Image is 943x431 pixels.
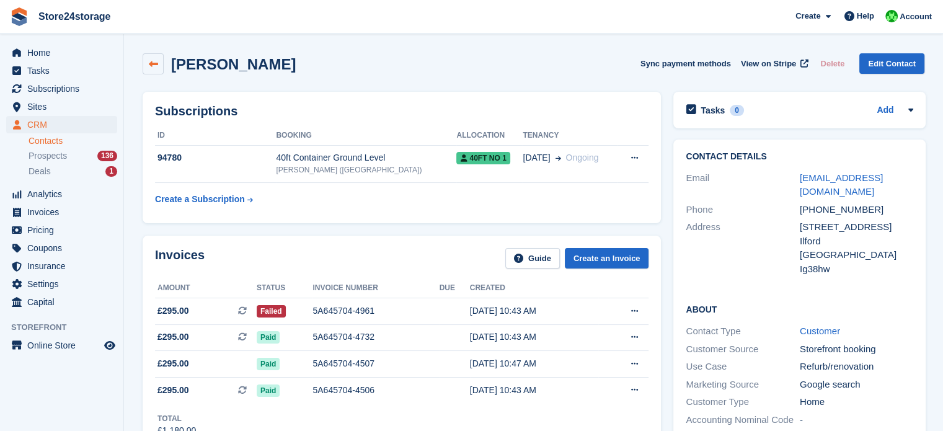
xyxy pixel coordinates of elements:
span: £295.00 [157,331,189,344]
span: Paid [257,358,280,370]
a: Prospects 136 [29,149,117,162]
span: View on Stripe [741,58,796,70]
a: menu [6,337,117,354]
span: Prospects [29,150,67,162]
span: Ongoing [565,153,598,162]
div: [DATE] 10:43 AM [470,304,599,318]
th: Allocation [456,126,523,146]
a: menu [6,80,117,97]
span: Paid [257,384,280,397]
a: menu [6,275,117,293]
th: Due [440,278,470,298]
div: Ig38hw [800,262,914,277]
span: Paid [257,331,280,344]
th: Created [470,278,599,298]
a: Guide [505,248,560,269]
a: Create an Invoice [565,248,649,269]
div: [PERSON_NAME] ([GEOGRAPHIC_DATA]) [276,164,456,176]
span: Sites [27,98,102,115]
a: Create a Subscription [155,188,253,211]
a: Deals 1 [29,165,117,178]
a: Customer [800,326,840,336]
div: 0 [730,105,744,116]
span: [DATE] [523,151,550,164]
div: Create a Subscription [155,193,245,206]
span: Coupons [27,239,102,257]
div: Home [800,395,914,409]
span: Subscriptions [27,80,102,97]
a: Edit Contact [859,53,924,74]
span: £295.00 [157,384,189,397]
th: ID [155,126,276,146]
div: Phone [686,203,800,217]
span: Tasks [27,62,102,79]
span: Home [27,44,102,61]
span: Create [795,10,820,22]
span: Online Store [27,337,102,354]
span: Storefront [11,321,123,334]
div: [DATE] 10:47 AM [470,357,599,370]
th: Status [257,278,312,298]
th: Booking [276,126,456,146]
div: Contact Type [686,324,800,339]
a: menu [6,239,117,257]
div: [STREET_ADDRESS] [800,220,914,234]
div: 40ft Container Ground Level [276,151,456,164]
div: [DATE] 10:43 AM [470,331,599,344]
th: Invoice number [312,278,439,298]
span: Failed [257,305,286,318]
a: menu [6,257,117,275]
div: Refurb/renovation [800,360,914,374]
th: Tenancy [523,126,616,146]
a: View on Stripe [736,53,811,74]
span: Deals [29,166,51,177]
div: 5A645704-4732 [312,331,439,344]
button: Delete [815,53,849,74]
div: Ilford [800,234,914,249]
h2: [PERSON_NAME] [171,56,296,73]
div: Storefront booking [800,342,914,357]
span: Invoices [27,203,102,221]
h2: Contact Details [686,152,913,162]
a: Preview store [102,338,117,353]
h2: Invoices [155,248,205,269]
span: Account [900,11,932,23]
th: Amount [155,278,257,298]
a: menu [6,62,117,79]
img: stora-icon-8386f47178a22dfd0bd8f6a31ec36ba5ce8667c1dd55bd0f319d3a0aa187defe.svg [10,7,29,26]
div: - [800,413,914,427]
div: Address [686,220,800,276]
span: £295.00 [157,304,189,318]
div: Customer Source [686,342,800,357]
a: menu [6,98,117,115]
div: [DATE] 10:43 AM [470,384,599,397]
div: Customer Type [686,395,800,409]
span: Insurance [27,257,102,275]
h2: Subscriptions [155,104,649,118]
a: menu [6,44,117,61]
div: 5A645704-4506 [312,384,439,397]
a: menu [6,221,117,239]
div: Marketing Source [686,378,800,392]
a: Add [877,104,893,118]
a: menu [6,185,117,203]
span: Analytics [27,185,102,203]
img: Tracy Harper [885,10,898,22]
button: Sync payment methods [640,53,731,74]
a: menu [6,293,117,311]
div: Accounting Nominal Code [686,413,800,427]
a: [EMAIL_ADDRESS][DOMAIN_NAME] [800,172,883,197]
div: Google search [800,378,914,392]
a: Store24storage [33,6,116,27]
h2: About [686,303,913,315]
div: 5A645704-4507 [312,357,439,370]
a: Contacts [29,135,117,147]
div: [PHONE_NUMBER] [800,203,914,217]
span: CRM [27,116,102,133]
span: Settings [27,275,102,293]
span: £295.00 [157,357,189,370]
div: 94780 [155,151,276,164]
div: Total [157,413,196,424]
span: 40ft No 1 [456,152,510,164]
a: menu [6,116,117,133]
